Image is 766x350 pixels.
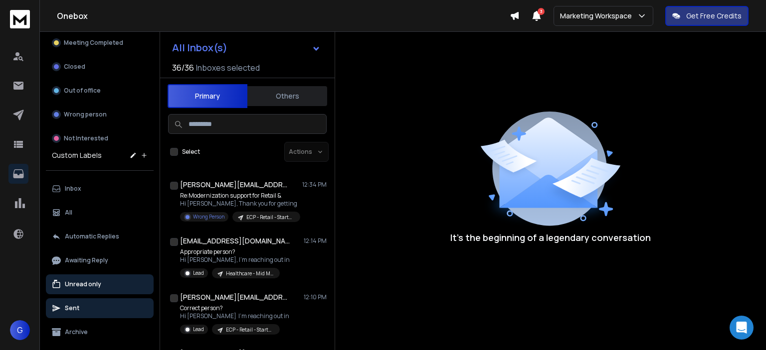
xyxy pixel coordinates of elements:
[193,326,204,333] p: Lead
[10,320,30,340] button: G
[180,304,289,312] p: Correct person?
[180,292,290,302] h1: [PERSON_NAME][EMAIL_ADDRESS][PERSON_NAME][DOMAIN_NAME]
[26,26,71,34] div: Domain: [URL]
[46,322,154,342] button: Archive
[46,227,154,246] button: Automatic Replies
[27,58,35,66] img: tab_domain_overview_orange.svg
[196,62,260,74] h3: Inboxes selected
[686,11,742,21] p: Get Free Credits
[226,270,274,277] p: Healthcare - Mid Market | [PERSON_NAME]
[65,256,108,264] p: Awaiting Reply
[16,16,24,24] img: logo_orange.svg
[304,293,327,301] p: 12:10 PM
[180,200,300,208] p: Hi [PERSON_NAME], Thank you for getting
[65,304,79,312] p: Sent
[64,87,101,95] p: Out of office
[180,236,290,246] h1: [EMAIL_ADDRESS][DOMAIN_NAME]
[180,192,300,200] p: Re:Modernization support for Retail &
[28,16,49,24] div: v 4.0.25
[38,59,89,65] div: Domain Overview
[304,237,327,245] p: 12:14 PM
[46,33,154,53] button: Meeting Completed
[46,57,154,77] button: Closed
[65,328,88,336] p: Archive
[110,59,168,65] div: Keywords by Traffic
[57,10,510,22] h1: Onebox
[46,203,154,223] button: All
[226,326,274,334] p: ECP - Retail - Startup | [PERSON_NAME]
[180,180,290,190] h1: [PERSON_NAME][EMAIL_ADDRESS][DOMAIN_NAME]
[180,256,290,264] p: Hi [PERSON_NAME], I’m reaching out in
[538,8,545,15] span: 3
[65,280,101,288] p: Unread only
[730,316,754,340] div: Open Intercom Messenger
[64,111,107,118] p: Wrong person
[665,6,749,26] button: Get Free Credits
[64,134,108,142] p: Not Interested
[172,43,227,53] h1: All Inbox(s)
[182,148,200,156] label: Select
[52,150,102,160] h3: Custom Labels
[10,10,30,28] img: logo
[65,209,72,217] p: All
[247,85,327,107] button: Others
[246,214,294,221] p: ECP - Retail - Startup | [PERSON_NAME]
[172,62,194,74] span: 36 / 36
[46,274,154,294] button: Unread only
[65,233,119,240] p: Automatic Replies
[180,312,289,320] p: Hi [PERSON_NAME] I’m reaching out in
[302,181,327,189] p: 12:34 PM
[560,11,636,21] p: Marketing Workspace
[180,248,290,256] p: Appropriate person?
[46,105,154,124] button: Wrong person
[64,39,123,47] p: Meeting Completed
[46,179,154,199] button: Inbox
[168,84,247,108] button: Primary
[99,58,107,66] img: tab_keywords_by_traffic_grey.svg
[193,213,224,221] p: Wrong Person
[164,38,329,58] button: All Inbox(s)
[64,63,85,71] p: Closed
[46,298,154,318] button: Sent
[193,269,204,277] p: Lead
[16,26,24,34] img: website_grey.svg
[450,231,651,244] p: It’s the beginning of a legendary conversation
[46,81,154,101] button: Out of office
[46,128,154,148] button: Not Interested
[65,185,81,193] p: Inbox
[46,250,154,270] button: Awaiting Reply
